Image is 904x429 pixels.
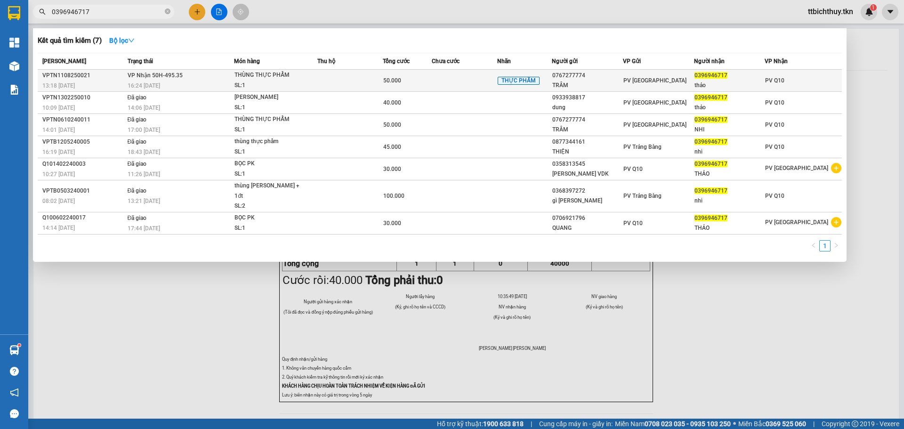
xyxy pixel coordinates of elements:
div: nhi [694,147,765,157]
span: Nhãn [497,58,511,65]
span: VP Gửi [623,58,641,65]
div: SL: 1 [234,169,305,179]
div: NHI [694,125,765,135]
span: PV [GEOGRAPHIC_DATA] [765,219,828,226]
span: Đã giao [128,94,147,101]
div: [PERSON_NAME] [234,92,305,103]
div: thùng [PERSON_NAME] + 1đt [234,181,305,201]
span: 0396946717 [694,72,727,79]
span: PV Q10 [765,99,784,106]
span: Người nhận [694,58,725,65]
span: PV [GEOGRAPHIC_DATA] [765,165,828,171]
span: Trạng thái [128,58,153,65]
strong: Bộ lọc [109,37,135,44]
span: PV Trảng Bàng [623,193,662,199]
span: 50.000 [383,77,401,84]
button: Bộ lọcdown [102,33,142,48]
span: 16:19 [DATE] [42,149,75,155]
span: 17:44 [DATE] [128,225,160,232]
span: Đã giao [128,215,147,221]
span: VP Nhận 50H-495.35 [128,72,183,79]
img: dashboard-icon [9,38,19,48]
span: right [833,243,839,248]
span: Tổng cước [383,58,410,65]
div: Q100602240017 [42,213,125,223]
div: gì [PERSON_NAME] [552,196,622,206]
sup: 1 [18,344,21,347]
span: 13:21 [DATE] [128,198,160,204]
span: 45.000 [383,144,401,150]
span: 100.000 [383,193,404,199]
div: [PERSON_NAME] VDK [552,169,622,179]
span: 0396946717 [694,94,727,101]
span: Món hàng [234,58,260,65]
div: Q101402240003 [42,159,125,169]
input: Tìm tên, số ĐT hoặc mã đơn [52,7,163,17]
a: 1 [820,241,830,251]
div: 0706921796 [552,213,622,223]
span: 08:02 [DATE] [42,198,75,204]
span: PV Q10 [623,166,643,172]
div: TRÂM [552,125,622,135]
span: 14:06 [DATE] [128,105,160,111]
span: THỰC PHẨM [498,77,540,85]
div: BỌC PK [234,213,305,223]
button: left [808,240,819,251]
span: plus-circle [831,163,841,173]
li: 1 [819,240,831,251]
span: 11:26 [DATE] [128,171,160,178]
span: 0396946717 [694,116,727,123]
div: 0358313545 [552,159,622,169]
div: TRÂM [552,81,622,90]
div: 0933938817 [552,93,622,103]
span: PV Q10 [765,121,784,128]
span: message [10,409,19,418]
span: 0396946717 [694,215,727,221]
img: logo-vxr [8,6,20,20]
span: PV Q10 [765,144,784,150]
span: 16:24 [DATE] [128,82,160,89]
span: 17:00 [DATE] [128,127,160,133]
div: VPTB0503240001 [42,186,125,196]
img: solution-icon [9,85,19,95]
span: 30.000 [383,166,401,172]
div: SL: 1 [234,125,305,135]
span: Thu hộ [317,58,335,65]
li: Previous Page [808,240,819,251]
span: Đã giao [128,138,147,145]
span: 40.000 [383,99,401,106]
span: 10:09 [DATE] [42,105,75,111]
div: SL: 1 [234,147,305,157]
span: close-circle [165,8,170,16]
img: warehouse-icon [9,345,19,355]
div: VPTN1108250021 [42,71,125,81]
span: 14:01 [DATE] [42,127,75,133]
div: QUANG [552,223,622,233]
div: VPTN1302250010 [42,93,125,103]
span: 14:14 [DATE] [42,225,75,231]
span: 18:43 [DATE] [128,149,160,155]
span: 10:27 [DATE] [42,171,75,178]
span: PV Q10 [623,220,643,227]
div: SL: 2 [234,201,305,211]
div: 0767277774 [552,115,622,125]
h3: Kết quả tìm kiếm ( 7 ) [38,36,102,46]
div: THÙNG THỰC PHẨM [234,70,305,81]
div: THÙNG THỰC PHẨM [234,114,305,125]
span: PV Trảng Bàng [623,144,662,150]
div: THẢO [694,223,765,233]
span: left [811,243,816,248]
span: [PERSON_NAME] [42,58,86,65]
span: 13:18 [DATE] [42,82,75,89]
div: SL: 1 [234,103,305,113]
span: PV Q10 [765,77,784,84]
span: 0396946717 [694,138,727,145]
div: BỌC PK [234,159,305,169]
span: down [128,37,135,44]
span: PV [GEOGRAPHIC_DATA] [623,99,686,106]
div: thùng thực phẩm [234,137,305,147]
span: 0396946717 [694,161,727,167]
div: SL: 1 [234,223,305,234]
div: THẢO [694,169,765,179]
button: right [831,240,842,251]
